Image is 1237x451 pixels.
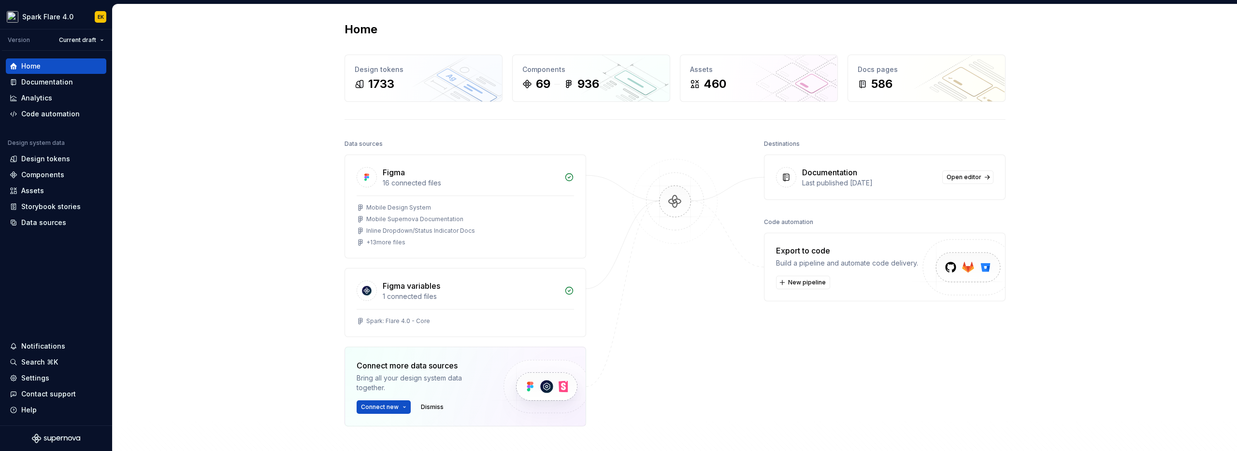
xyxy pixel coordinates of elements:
[366,215,463,223] div: Mobile Supernova Documentation
[764,137,800,151] div: Destinations
[6,402,106,418] button: Help
[6,106,106,122] a: Code automation
[6,338,106,354] button: Notifications
[942,170,993,184] a: Open editor
[21,357,58,367] div: Search ⌘K
[383,167,405,178] div: Figma
[21,154,70,164] div: Design tokens
[848,55,1006,102] a: Docs pages586
[21,61,41,71] div: Home
[788,279,826,286] span: New pipeline
[6,183,106,198] a: Assets
[368,76,394,92] div: 1733
[690,65,828,74] div: Assets
[345,137,383,151] div: Data sources
[366,227,475,235] div: Inline Dropdown/Status Indicator Docs
[704,76,726,92] div: 460
[32,434,80,443] svg: Supernova Logo
[21,170,64,180] div: Components
[8,139,65,147] div: Design system data
[577,76,599,92] div: 936
[55,33,108,47] button: Current draft
[858,65,995,74] div: Docs pages
[21,389,76,399] div: Contact support
[6,167,106,183] a: Components
[357,400,411,414] button: Connect new
[98,13,104,21] div: EK
[776,258,918,268] div: Build a pipeline and automate code delivery.
[776,276,830,289] button: New pipeline
[345,55,503,102] a: Design tokens1733
[6,58,106,74] a: Home
[512,55,670,102] a: Components69936
[345,268,586,337] a: Figma variables1 connected filesSpark: Flare 4.0 - Core
[6,386,106,402] button: Contact support
[366,204,431,211] div: Mobile Design System
[947,173,981,181] span: Open editor
[2,6,110,27] button: Spark Flare 4.0EK
[680,55,838,102] a: Assets460
[21,202,81,211] div: Storybook stories
[802,167,857,178] div: Documentation
[6,354,106,370] button: Search ⌘K
[383,178,559,188] div: 16 connected files
[357,373,487,393] div: Bring all your design system data together.
[21,93,52,103] div: Analytics
[383,292,559,301] div: 1 connected files
[21,341,65,351] div: Notifications
[421,403,444,411] span: Dismiss
[6,151,106,167] a: Design tokens
[345,22,377,37] h2: Home
[6,370,106,386] a: Settings
[6,90,106,106] a: Analytics
[7,11,18,23] img: d6852e8b-7cd7-4438-8c0d-f5a8efe2c281.png
[361,403,399,411] span: Connect new
[366,239,405,246] div: + 13 more files
[417,400,448,414] button: Dismiss
[21,77,73,87] div: Documentation
[21,218,66,227] div: Data sources
[6,199,106,214] a: Storybook stories
[871,76,892,92] div: 586
[21,186,44,196] div: Assets
[764,215,813,229] div: Code automation
[21,405,37,415] div: Help
[802,178,936,188] div: Last published [DATE]
[21,373,49,383] div: Settings
[355,65,492,74] div: Design tokens
[776,245,918,256] div: Export to code
[357,360,487,371] div: Connect more data sources
[8,36,30,44] div: Version
[345,155,586,258] a: Figma16 connected filesMobile Design SystemMobile Supernova DocumentationInline Dropdown/Status I...
[366,317,430,325] div: Spark: Flare 4.0 - Core
[536,76,550,92] div: 69
[383,280,440,292] div: Figma variables
[522,65,660,74] div: Components
[22,12,73,22] div: Spark Flare 4.0
[21,109,80,119] div: Code automation
[6,74,106,90] a: Documentation
[6,215,106,230] a: Data sources
[59,36,96,44] span: Current draft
